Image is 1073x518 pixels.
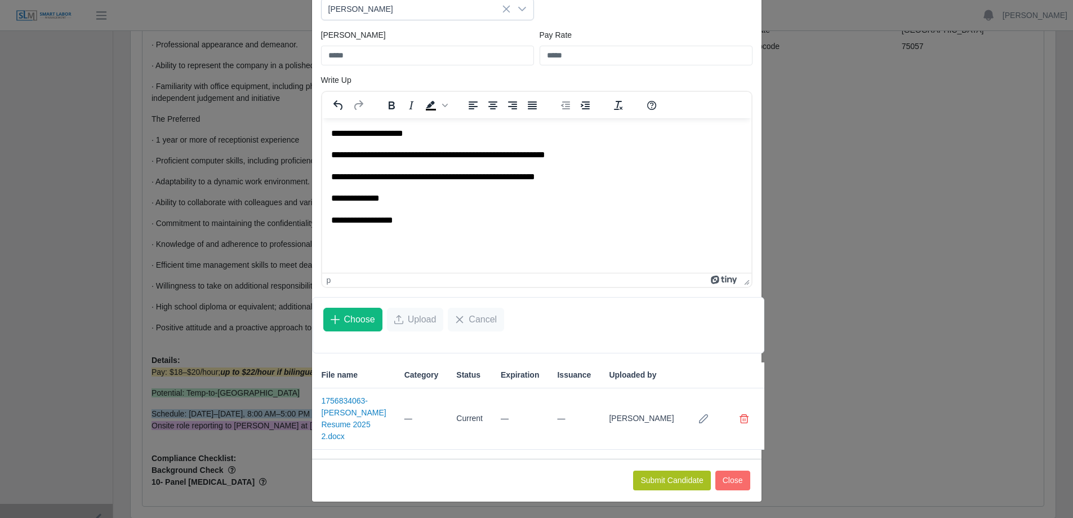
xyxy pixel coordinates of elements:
[402,98,421,113] button: Italic
[447,388,492,450] td: Current
[609,369,656,381] span: Uploaded by
[322,118,751,273] iframe: Rich Text Area
[408,313,437,326] span: Upload
[456,369,480,381] span: Status
[321,74,351,86] label: Write Up
[382,98,401,113] button: Bold
[322,369,358,381] span: File name
[387,308,444,331] button: Upload
[642,98,661,113] button: Help
[633,471,710,490] button: Submit Candidate
[556,98,575,113] button: Decrease indent
[576,98,595,113] button: Increase indent
[523,98,542,113] button: Justify
[464,98,483,113] button: Align left
[329,98,348,113] button: Undo
[323,308,382,331] button: Choose
[404,369,439,381] span: Category
[692,408,715,430] button: Row Edit
[715,471,750,490] button: Close
[322,396,386,441] a: 1756834063-[PERSON_NAME] Resume 2025 2.docx
[733,408,755,430] button: Delete file
[540,29,572,41] label: Pay Rate
[344,313,375,326] span: Choose
[548,388,600,450] td: —
[321,29,386,41] label: [PERSON_NAME]
[600,388,683,450] td: [PERSON_NAME]
[501,369,539,381] span: Expiration
[448,308,504,331] button: Cancel
[483,98,502,113] button: Align center
[609,98,628,113] button: Clear formatting
[557,369,591,381] span: Issuance
[349,98,368,113] button: Redo
[395,388,448,450] td: —
[421,98,449,113] div: Background color Black
[327,276,331,285] div: p
[711,276,739,285] a: Powered by Tiny
[492,388,548,450] td: —
[503,98,522,113] button: Align right
[740,273,751,287] div: Press the Up and Down arrow keys to resize the editor.
[469,313,497,326] span: Cancel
